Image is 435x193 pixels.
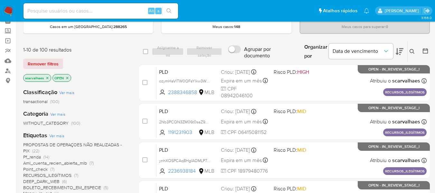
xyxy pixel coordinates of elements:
span: s [157,8,159,14]
p: sara.carvalhaes@mercadopago.com.br [385,8,421,14]
a: Notificações [364,8,369,14]
input: Pesquise usuários ou casos... [24,7,178,15]
a: Sair [423,7,430,14]
span: 3.156.0 [421,15,432,20]
span: Alt [149,8,154,14]
span: Atalhos rápidos [323,7,357,14]
button: search-icon [162,6,175,15]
